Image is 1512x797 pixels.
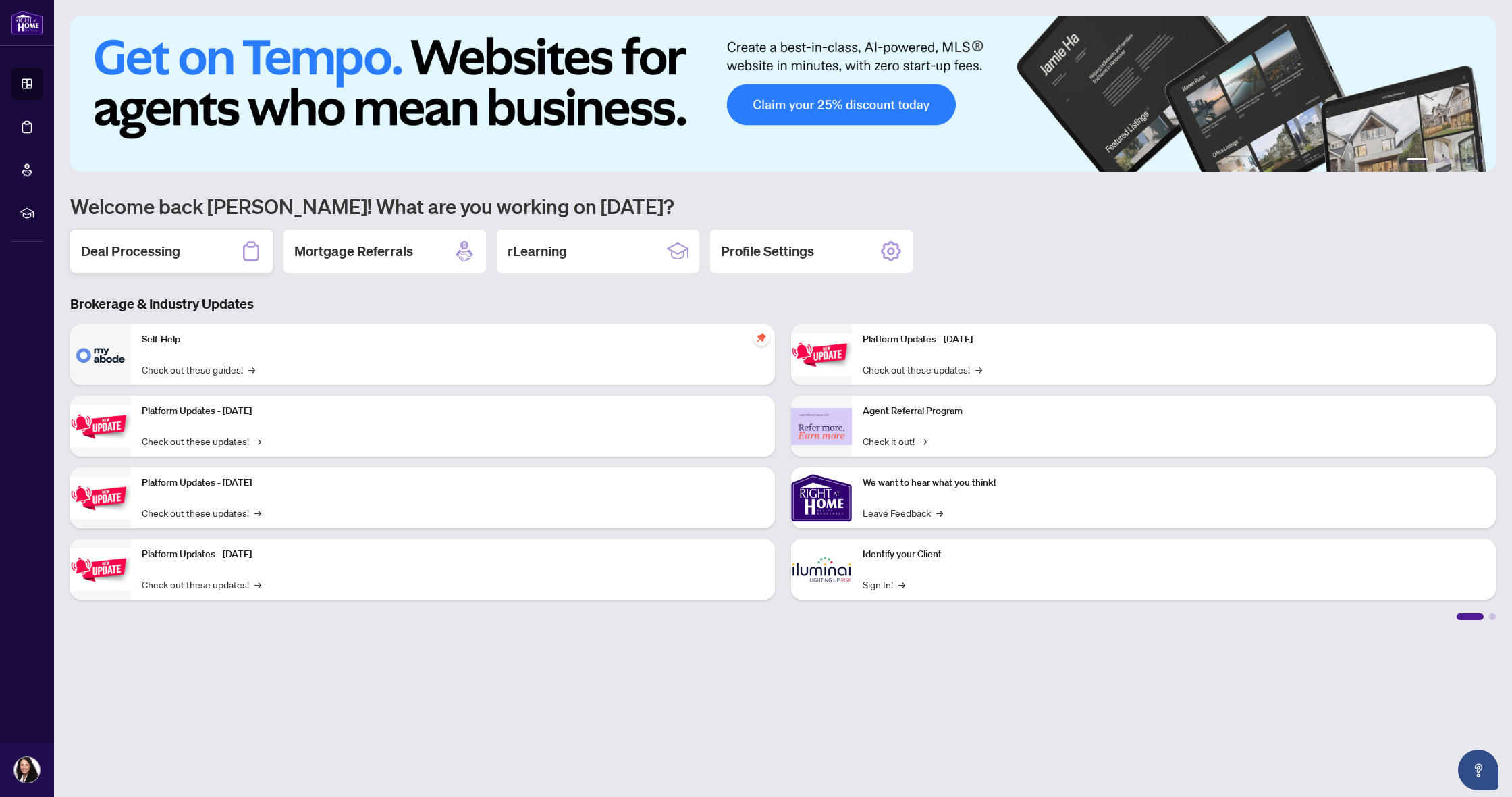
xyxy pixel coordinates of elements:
[936,505,943,520] span: →
[142,475,764,490] p: Platform Updates - [DATE]
[863,332,1485,347] p: Platform Updates - [DATE]
[863,434,927,448] a: Check it out!→
[1434,158,1439,163] button: 2
[254,434,261,448] span: →
[508,242,567,261] h2: rLearning
[1466,158,1471,163] button: 5
[791,467,852,528] img: We want to hear what you think!
[248,362,255,377] span: →
[70,477,131,519] img: Platform Updates - July 21, 2025
[791,539,852,600] img: Identify your Client
[721,242,814,261] h2: Profile Settings
[70,405,131,448] img: Platform Updates - September 16, 2025
[1444,158,1450,163] button: 3
[70,16,1496,172] img: Slide 0
[142,434,261,448] a: Check out these updates!→
[142,505,261,520] a: Check out these updates!→
[14,757,40,783] img: Profile Icon
[142,547,764,562] p: Platform Updates - [DATE]
[70,193,1496,219] h1: Welcome back [PERSON_NAME]! What are you working on [DATE]?
[753,330,769,346] span: pushpin
[81,242,180,261] h2: Deal Processing
[70,294,1496,313] h3: Brokerage & Industry Updates
[254,577,261,592] span: →
[70,548,131,591] img: Platform Updates - July 8, 2025
[254,505,261,520] span: →
[1458,750,1498,790] button: Open asap
[142,332,764,347] p: Self-Help
[1455,158,1461,163] button: 4
[975,362,982,377] span: →
[70,324,131,385] img: Self-Help
[142,577,261,592] a: Check out these updates!→
[791,334,852,376] img: Platform Updates - June 23, 2025
[11,10,43,35] img: logo
[294,242,413,261] h2: Mortgage Referrals
[863,547,1485,562] p: Identify your Client
[791,408,852,445] img: Agent Referral Program
[1477,158,1482,163] button: 6
[863,505,943,520] a: Leave Feedback→
[142,362,255,377] a: Check out these guides!→
[863,577,905,592] a: Sign In!→
[920,434,927,448] span: →
[863,404,1485,419] p: Agent Referral Program
[1407,158,1428,163] button: 1
[898,577,905,592] span: →
[863,362,982,377] a: Check out these updates!→
[142,404,764,419] p: Platform Updates - [DATE]
[863,475,1485,490] p: We want to hear what you think!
